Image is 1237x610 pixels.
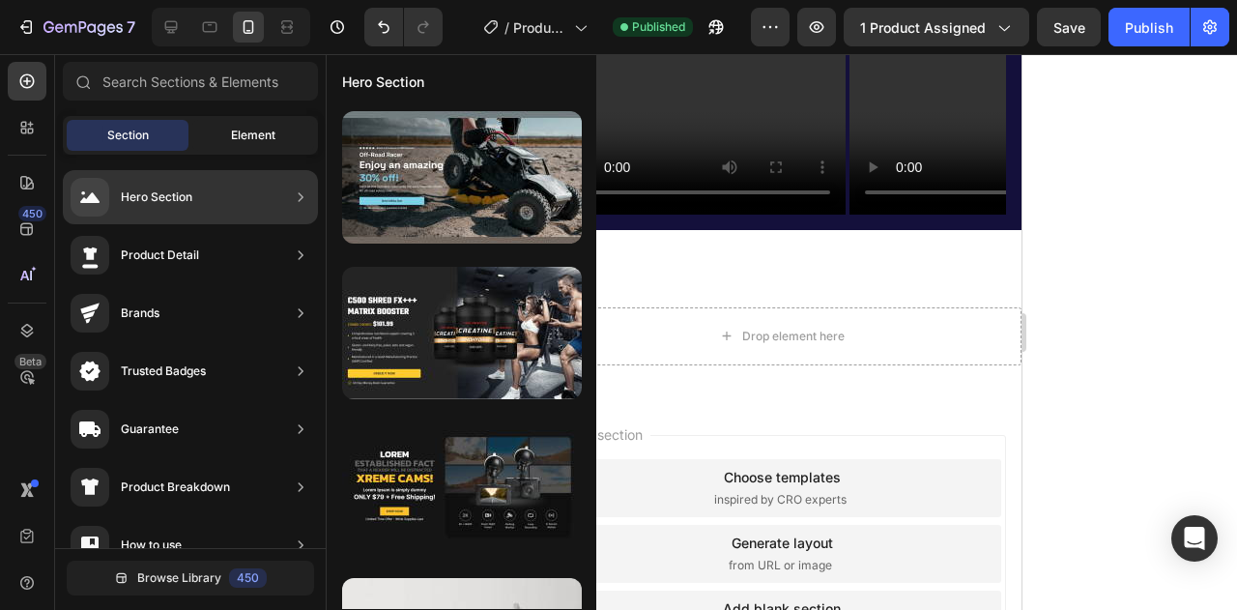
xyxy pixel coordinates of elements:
div: Beta [14,354,46,369]
p: 7 [127,15,135,39]
button: 1 product assigned [844,8,1029,46]
span: 1 product assigned [860,17,986,38]
span: Save [1053,19,1085,36]
button: Browse Library450 [67,561,314,595]
div: Product Detail [121,246,199,265]
button: Publish [1108,8,1190,46]
span: Element [231,127,275,144]
iframe: Design area [542,54,1021,610]
div: How to use [121,536,182,555]
span: Section [107,127,149,144]
div: Add blank section [181,544,299,565]
div: Hero Section [121,188,192,207]
div: Guarantee [121,420,179,439]
div: Brands [121,304,159,323]
div: Publish [1125,17,1173,38]
div: Undo/Redo [364,8,443,46]
span: Product Page - [DATE] 15:35:48 [513,17,566,38]
button: Save [1037,8,1101,46]
button: 7 [8,8,144,46]
div: Open Intercom Messenger [1171,515,1218,562]
span: / [504,17,509,38]
span: Published [632,18,685,36]
div: Trusted Badges [121,362,206,381]
span: Browse Library [137,569,221,587]
input: Search Sections & Elements [63,62,318,101]
div: 450 [229,568,267,588]
div: 450 [18,206,46,221]
div: Product Breakdown [121,478,230,497]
